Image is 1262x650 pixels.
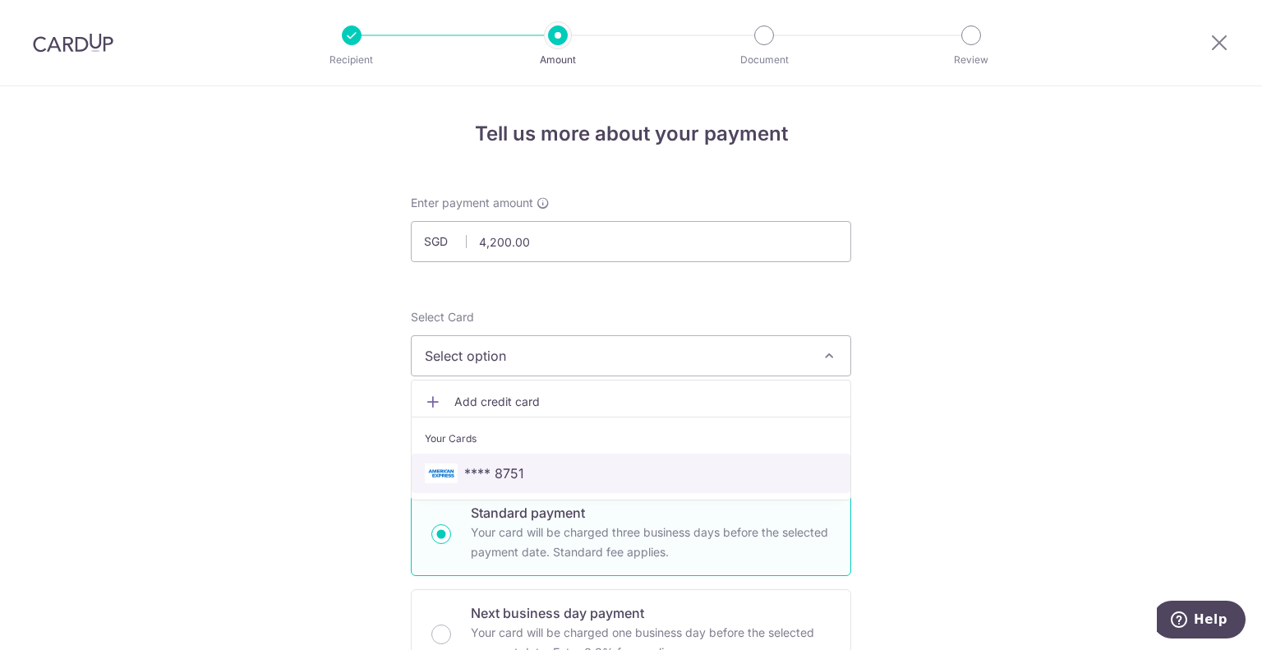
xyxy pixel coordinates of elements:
span: SGD [424,233,467,250]
p: Standard payment [471,503,831,523]
p: Review [910,52,1032,68]
button: Select option [411,335,851,376]
span: translation missing: en.payables.payment_networks.credit_card.summary.labels.select_card [411,310,474,324]
p: Next business day payment [471,603,831,623]
p: Amount [497,52,619,68]
a: Add credit card [412,387,850,417]
img: CardUp [33,33,113,53]
span: Your Cards [425,431,477,447]
span: Select option [425,346,808,366]
img: AMEX [425,463,458,483]
span: Add credit card [454,394,837,410]
p: Your card will be charged three business days before the selected payment date. Standard fee appl... [471,523,831,562]
ul: Select option [411,380,851,500]
input: 0.00 [411,221,851,262]
iframe: Opens a widget where you can find more information [1157,601,1246,642]
span: Enter payment amount [411,195,533,211]
p: Document [703,52,825,68]
p: Recipient [291,52,412,68]
h4: Tell us more about your payment [411,119,851,149]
